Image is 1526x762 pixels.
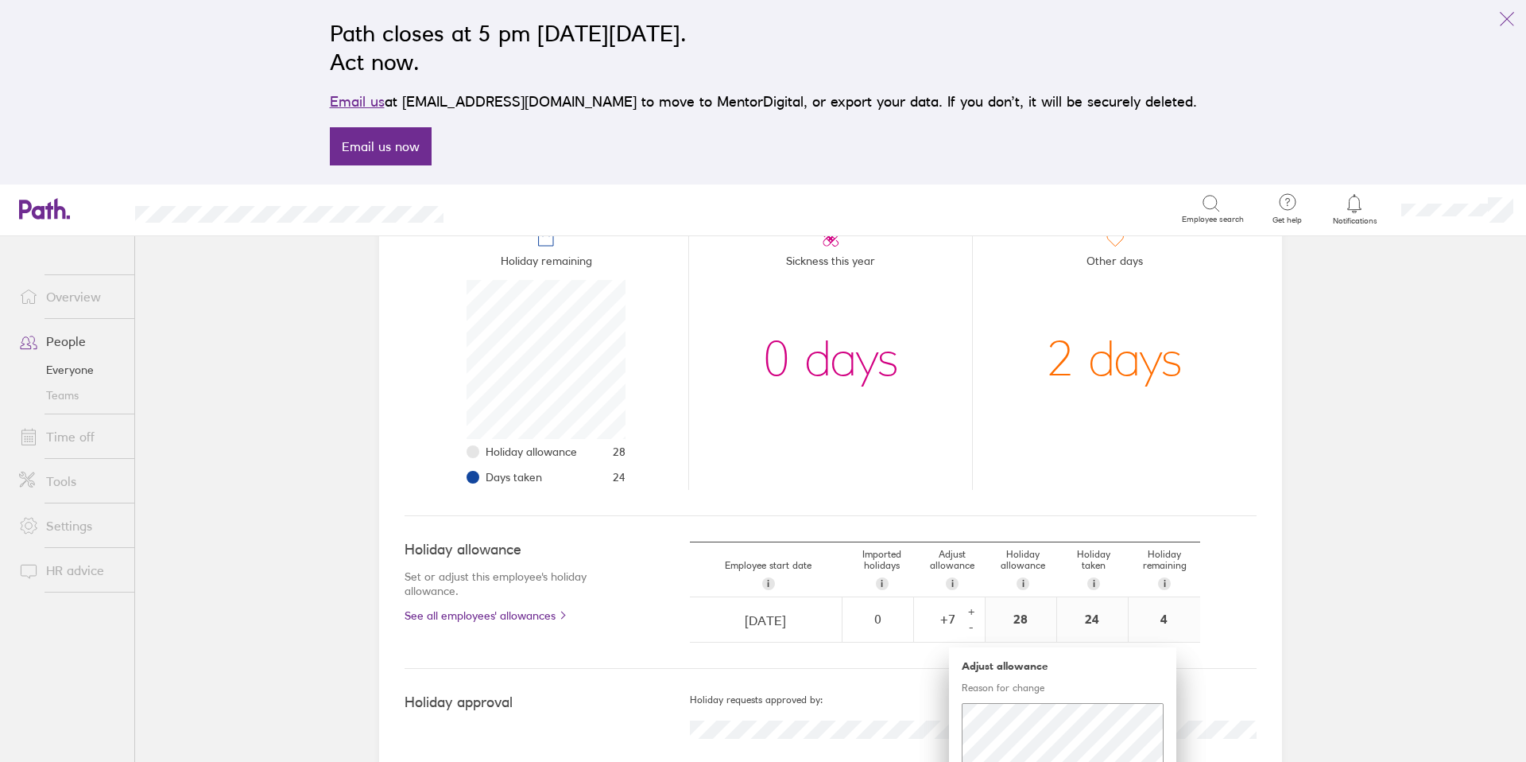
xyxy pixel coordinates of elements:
[1261,216,1313,225] span: Get help
[1164,577,1166,590] span: i
[6,421,134,453] a: Time off
[763,280,899,439] div: 0 days
[962,660,1164,672] h5: Adjust allowance
[690,694,1257,706] h5: Holiday requests approved by:
[405,609,626,622] a: See all employees' allowances
[330,93,385,110] a: Email us
[965,605,978,618] div: +
[1057,597,1128,642] div: 24
[1086,248,1143,280] span: Other days
[613,471,626,484] span: 24
[843,612,912,626] div: 0
[6,465,134,497] a: Tools
[986,597,1056,642] div: 28
[1022,577,1024,590] span: i
[1059,542,1129,597] div: Holiday taken
[965,621,978,634] div: -
[767,577,769,590] span: i
[330,91,1197,113] p: at [EMAIL_ADDRESS][DOMAIN_NAME] to move to MentorDigital, or export your data. If you don’t, it w...
[613,445,626,458] span: 28
[1047,280,1183,439] div: 2 days
[405,570,626,598] p: Set or adjust this employee's holiday allowance.
[1093,577,1095,590] span: i
[1329,216,1381,226] span: Notifications
[786,248,875,280] span: Sickness this year
[486,201,527,216] div: Search
[951,577,954,590] span: i
[6,510,134,542] a: Settings
[1129,542,1200,597] div: Holiday remaining
[6,325,134,357] a: People
[846,542,917,597] div: Imported holidays
[501,248,592,280] span: Holiday remaining
[6,357,134,383] a: Everyone
[881,577,883,590] span: i
[915,612,962,626] div: + 7
[988,542,1059,597] div: Holiday allowance
[405,694,690,711] h4: Holiday approval
[1182,215,1244,224] span: Employee search
[962,682,1164,694] p: Reason for change
[6,383,134,408] a: Teams
[405,542,626,558] h4: Holiday allowance
[6,554,134,586] a: HR advice
[1329,192,1381,226] a: Notifications
[1129,597,1200,642] div: 4
[486,445,577,458] span: Holiday allowance
[330,127,432,165] a: Email us now
[486,471,542,484] span: Days taken
[691,598,841,643] input: dd/mm/yyyy
[917,542,988,597] div: Adjust allowance
[6,281,134,313] a: Overview
[330,19,1197,76] h2: Path closes at 5 pm [DATE][DATE]. Act now.
[690,554,846,597] div: Employee start date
